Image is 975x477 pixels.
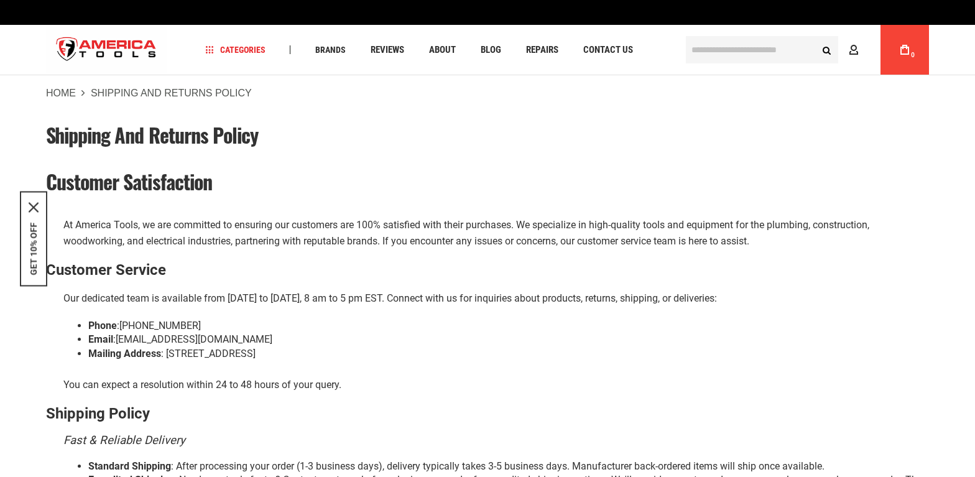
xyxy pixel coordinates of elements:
b: Mailing Address [88,348,161,359]
button: GET 10% OFF [29,222,39,275]
p: You can expect a resolution within 24 to 48 hours of your query. [63,377,929,393]
li: : [88,333,929,347]
li: : [88,319,929,333]
b: Standard Shipping [88,460,171,472]
a: Categories [200,42,271,58]
span: Categories [206,45,266,54]
a: About [423,42,461,58]
a: Contact Us [578,42,639,58]
span: 0 [911,52,915,58]
img: America Tools [46,27,167,73]
p: Our dedicated team is available from [DATE] to [DATE], 8 am to 5 pm EST. Connect with us for inqu... [63,290,929,307]
a: Reviews [365,42,410,58]
a: [PHONE_NUMBER] [119,320,201,331]
button: Search [815,38,838,62]
a: Blog [475,42,507,58]
span: About [429,45,456,55]
h2: Customer Service [46,262,929,278]
b: Email [88,333,113,345]
span: Contact Us [583,45,633,55]
h1: Customer Satisfaction [46,170,929,192]
h3: Fast & Reliable Delivery [63,434,929,447]
a: store logo [46,27,167,73]
h2: Shipping Policy [46,405,929,422]
p: At America Tools, we are committed to ensuring our customers are 100% satisfied with their purcha... [63,217,929,249]
span: Blog [481,45,501,55]
li: : [STREET_ADDRESS] [88,347,929,361]
li: : After processing your order (1-3 business days), delivery typically takes 3-5 business days. Ma... [88,460,929,474]
strong: Shipping and Returns Policy [91,88,252,98]
iframe: LiveChat chat widget [800,438,975,477]
a: Home [46,88,76,99]
span: Brands [315,45,346,54]
span: Shipping and Returns Policy [46,120,258,149]
svg: close icon [29,202,39,212]
b: Phone [88,320,117,331]
a: Brands [310,42,351,58]
button: Close [29,202,39,212]
span: Reviews [371,45,404,55]
a: 0 [893,25,917,75]
span: Repairs [526,45,558,55]
a: [EMAIL_ADDRESS][DOMAIN_NAME] [116,333,272,345]
a: Repairs [520,42,564,58]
